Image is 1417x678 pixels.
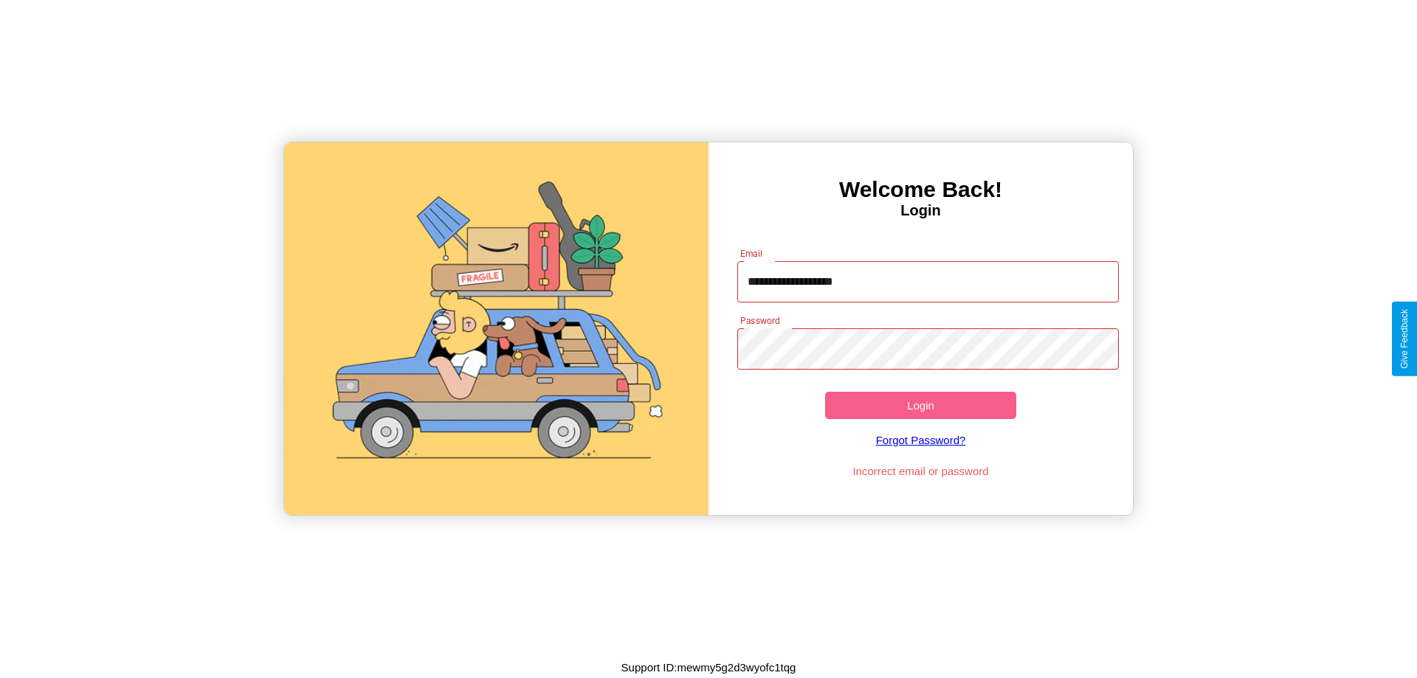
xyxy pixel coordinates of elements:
[730,461,1112,481] p: Incorrect email or password
[708,177,1133,202] h3: Welcome Back!
[740,314,779,327] label: Password
[825,392,1016,419] button: Login
[730,419,1112,461] a: Forgot Password?
[1399,309,1410,369] div: Give Feedback
[740,247,763,260] label: Email
[708,202,1133,219] h4: Login
[284,142,708,515] img: gif
[621,657,796,677] p: Support ID: mewmy5g2d3wyofc1tqg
